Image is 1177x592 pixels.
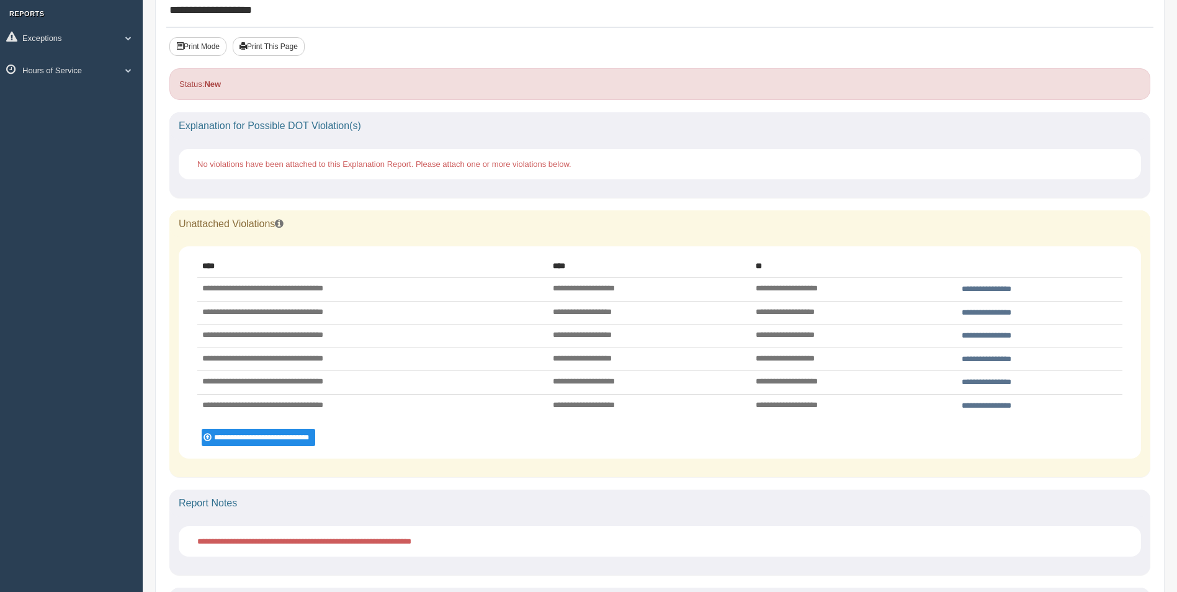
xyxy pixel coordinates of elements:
[169,210,1150,238] div: Unattached Violations
[169,112,1150,140] div: Explanation for Possible DOT Violation(s)
[169,37,226,56] button: Print Mode
[169,490,1150,517] div: Report Notes
[169,68,1150,100] div: Status:
[233,37,305,56] button: Print This Page
[204,79,221,89] strong: New
[197,159,571,169] span: No violations have been attached to this Explanation Report. Please attach one or more violations...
